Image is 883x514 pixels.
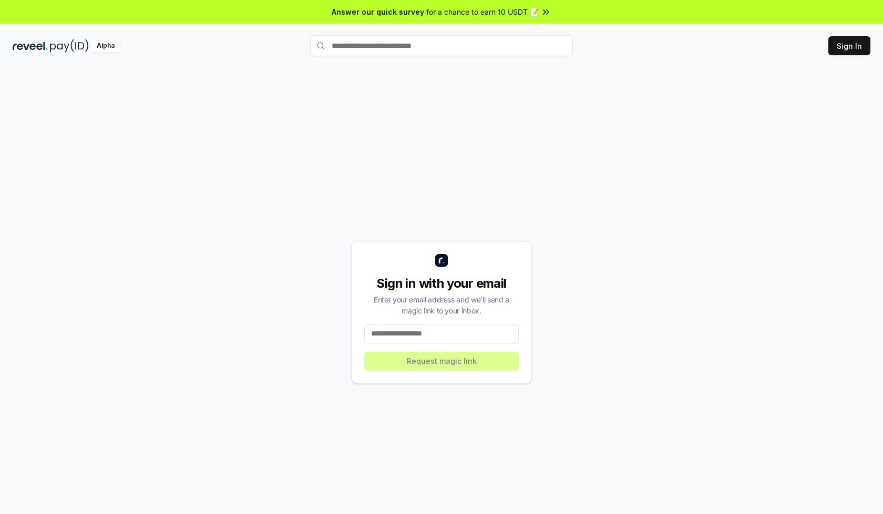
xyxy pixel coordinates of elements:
[426,6,539,17] span: for a chance to earn 10 USDT 📝
[13,39,48,53] img: reveel_dark
[50,39,89,53] img: pay_id
[332,6,424,17] span: Answer our quick survey
[364,294,519,316] div: Enter your email address and we’ll send a magic link to your inbox.
[364,275,519,292] div: Sign in with your email
[91,39,120,53] div: Alpha
[828,36,870,55] button: Sign In
[435,254,448,267] img: logo_small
